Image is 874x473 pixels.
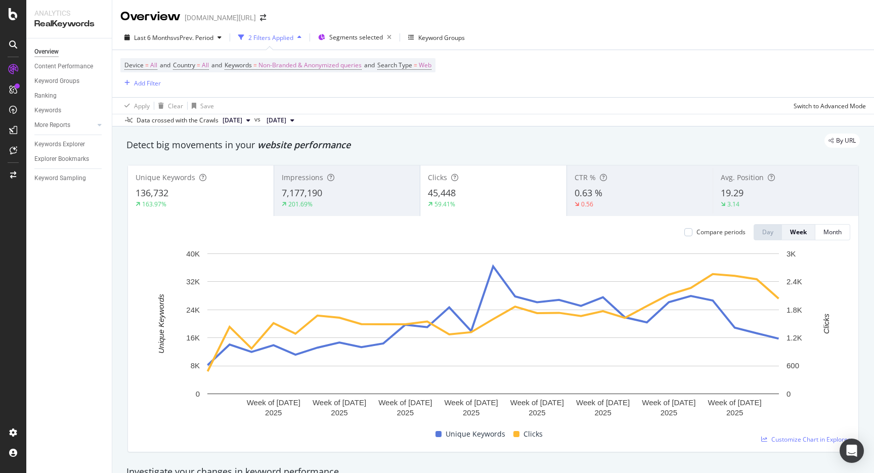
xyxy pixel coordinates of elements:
[34,173,86,184] div: Keyword Sampling
[329,33,383,41] span: Segments selected
[34,47,59,57] div: Overview
[186,277,200,286] text: 32K
[120,8,181,25] div: Overview
[34,91,57,101] div: Ranking
[34,47,105,57] a: Overview
[575,173,596,182] span: CTR %
[434,200,455,208] div: 59.41%
[173,33,213,42] span: vs Prev. Period
[219,114,254,126] button: [DATE]
[463,408,479,417] text: 2025
[258,58,362,72] span: Non-Branded & Anonymized queries
[34,105,105,116] a: Keywords
[186,306,200,314] text: 24K
[397,408,414,417] text: 2025
[594,408,611,417] text: 2025
[822,313,831,333] text: Clicks
[265,408,282,417] text: 2025
[34,91,105,101] a: Ranking
[34,18,104,30] div: RealKeywords
[137,116,219,125] div: Data crossed with the Crawls
[254,115,263,124] span: vs
[754,224,782,240] button: Day
[364,61,375,69] span: and
[168,102,183,110] div: Clear
[196,390,200,398] text: 0
[150,58,157,72] span: All
[154,98,183,114] button: Clear
[786,333,802,342] text: 1.2K
[313,398,366,407] text: Week of [DATE]
[223,116,242,125] span: 2025 Oct. 4th
[247,398,300,407] text: Week of [DATE]
[761,435,850,444] a: Customize Chart in Explorer
[331,408,347,417] text: 2025
[120,98,150,114] button: Apply
[120,77,161,89] button: Add Filter
[314,29,396,46] button: Segments selected
[34,139,105,150] a: Keywords Explorer
[786,390,791,398] text: 0
[186,333,200,342] text: 16K
[34,154,105,164] a: Explorer Bookmarks
[134,102,150,110] div: Apply
[248,33,293,42] div: 2 Filters Applied
[124,61,144,69] span: Device
[726,408,743,417] text: 2025
[197,61,200,69] span: =
[134,79,161,88] div: Add Filter
[200,102,214,110] div: Save
[34,120,70,131] div: More Reports
[211,61,222,69] span: and
[786,249,796,258] text: 3K
[414,61,417,69] span: =
[790,228,807,236] div: Week
[510,398,564,407] text: Week of [DATE]
[404,29,469,46] button: Keyword Groups
[136,248,850,424] svg: A chart.
[581,200,593,208] div: 0.56
[34,173,105,184] a: Keyword Sampling
[267,116,286,125] span: 2025 Apr. 3rd
[575,187,602,199] span: 0.63 %
[160,61,170,69] span: and
[824,134,860,148] div: legacy label
[188,98,214,114] button: Save
[661,408,677,417] text: 2025
[186,249,200,258] text: 40K
[136,187,168,199] span: 136,732
[282,173,323,182] span: Impressions
[173,61,195,69] span: Country
[157,294,165,354] text: Unique Keywords
[642,398,695,407] text: Week of [DATE]
[428,173,447,182] span: Clicks
[34,154,89,164] div: Explorer Bookmarks
[794,102,866,110] div: Switch to Advanced Mode
[377,61,412,69] span: Search Type
[142,200,166,208] div: 163.97%
[34,61,105,72] a: Content Performance
[786,361,799,370] text: 600
[263,114,298,126] button: [DATE]
[840,439,864,463] div: Open Intercom Messenger
[836,138,856,144] span: By URL
[762,228,773,236] div: Day
[786,277,802,286] text: 2.4K
[786,306,802,314] text: 1.8K
[419,58,431,72] span: Web
[202,58,209,72] span: All
[444,398,498,407] text: Week of [DATE]
[418,33,465,42] div: Keyword Groups
[288,200,313,208] div: 201.69%
[771,435,850,444] span: Customize Chart in Explorer
[782,224,815,240] button: Week
[34,139,85,150] div: Keywords Explorer
[34,120,95,131] a: More Reports
[721,173,764,182] span: Avg. Position
[253,61,257,69] span: =
[378,398,432,407] text: Week of [DATE]
[234,29,305,46] button: 2 Filters Applied
[282,187,322,199] span: 7,177,190
[446,428,505,440] span: Unique Keywords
